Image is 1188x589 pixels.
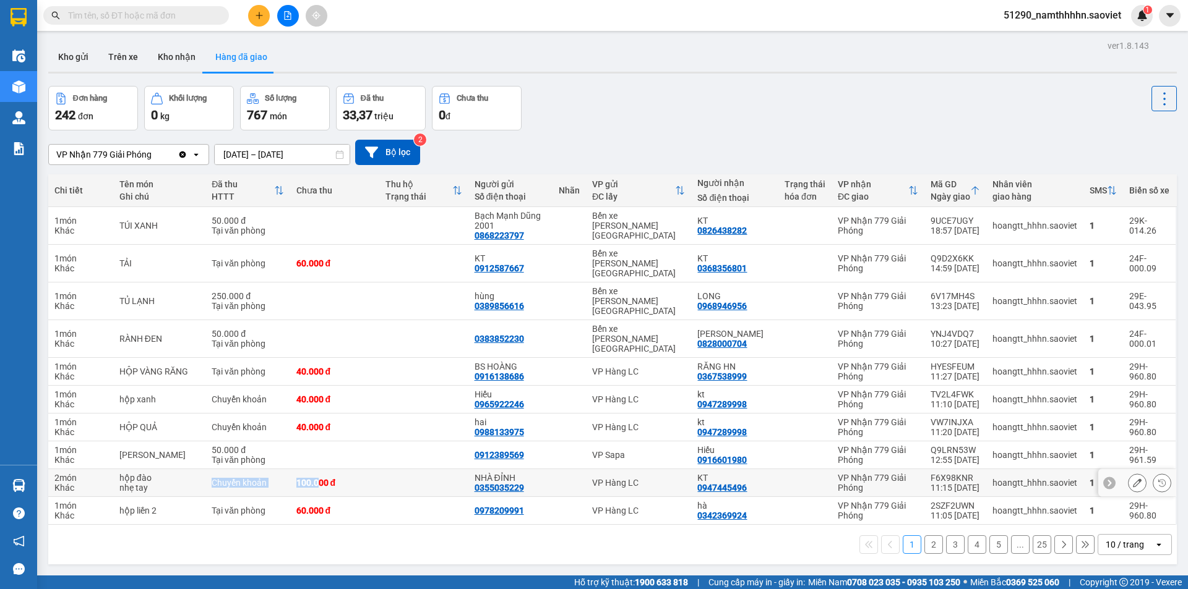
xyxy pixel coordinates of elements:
[1108,39,1149,53] div: ver 1.8.143
[54,329,107,339] div: 1 món
[212,367,283,376] div: Tại văn phòng
[475,179,546,189] div: Người gửi
[1090,478,1117,488] div: 1
[212,478,283,488] div: Chuyển khoản
[559,185,580,195] div: Nhãn
[1129,389,1169,409] div: 29H-960.80
[1129,501,1169,520] div: 29H-960.80
[838,445,918,465] div: VP Nhận 779 Giải Phóng
[592,248,686,278] div: Bến xe [PERSON_NAME] [GEOGRAPHIC_DATA]
[439,108,445,122] span: 0
[832,174,924,207] th: Toggle SortBy
[247,108,267,122] span: 767
[54,253,107,263] div: 1 món
[178,150,187,159] svg: Clear value
[1090,450,1117,460] div: 1
[931,179,970,189] div: Mã GD
[1090,258,1117,268] div: 1
[54,301,107,311] div: Khác
[283,11,292,20] span: file-add
[1145,6,1150,14] span: 1
[54,445,107,455] div: 1 món
[931,216,980,226] div: 9UCE7UGY
[119,367,199,376] div: HỘP VÀNG RĂNG
[355,140,420,165] button: Bộ lọc
[992,179,1077,189] div: Nhân viên
[54,226,107,235] div: Khác
[838,291,918,311] div: VP Nhận 779 Giải Phóng
[994,7,1131,23] span: 51290_namthhhhn.saoviet
[592,506,686,515] div: VP Hàng LC
[54,483,107,493] div: Khác
[931,301,980,311] div: 13:23 [DATE]
[212,301,283,311] div: Tại văn phòng
[931,192,970,201] div: Ngày giao
[970,575,1059,589] span: Miền Bắc
[475,417,546,427] div: hai
[475,427,524,437] div: 0988133975
[1129,445,1169,465] div: 29H-961.59
[1119,578,1128,587] span: copyright
[270,111,287,121] span: món
[205,42,277,72] button: Hàng đã giao
[73,94,107,103] div: Đơn hàng
[212,422,283,432] div: Chuyển khoản
[1090,367,1117,376] div: 1
[697,291,772,301] div: LONG
[1154,540,1164,549] svg: open
[838,473,918,493] div: VP Nhận 779 Giải Phóng
[1129,362,1169,381] div: 29H-960.80
[361,94,384,103] div: Đã thu
[592,324,686,354] div: Bến xe [PERSON_NAME] [GEOGRAPHIC_DATA]
[903,535,921,554] button: 1
[215,145,350,164] input: Select a date range.
[475,291,546,301] div: hùng
[212,226,283,235] div: Tại văn phòng
[212,291,283,301] div: 250.000 đ
[54,362,107,371] div: 1 món
[475,389,546,399] div: Hiếu
[240,86,330,130] button: Số lượng767món
[98,42,148,72] button: Trên xe
[992,450,1077,460] div: hoangtt_hhhn.saoviet
[697,575,699,589] span: |
[54,339,107,349] div: Khác
[13,535,25,547] span: notification
[697,193,772,203] div: Số điện thoại
[265,94,296,103] div: Số lượng
[1129,417,1169,437] div: 29H-960.80
[946,535,965,554] button: 3
[697,263,747,273] div: 0368356801
[992,394,1077,404] div: hoangtt_hhhn.saoviet
[992,221,1077,231] div: hoangtt_hhhn.saoviet
[212,216,283,226] div: 50.000 đ
[475,362,546,371] div: BS HOÀNG
[306,5,327,27] button: aim
[931,339,980,349] div: 10:27 [DATE]
[54,389,107,399] div: 1 món
[1129,185,1169,195] div: Biển số xe
[51,11,60,20] span: search
[1090,334,1117,344] div: 1
[475,450,524,460] div: 0912389569
[475,371,524,381] div: 0916138686
[119,450,199,460] div: TÚI RAU LIỀN
[48,86,138,130] button: Đơn hàng242đơn
[992,258,1077,268] div: hoangtt_hhhn.saoviet
[119,192,199,201] div: Ghi chú
[475,473,546,483] div: NHÀ ĐỈNH
[931,511,980,520] div: 11:05 [DATE]
[838,362,918,381] div: VP Nhận 779 Giải Phóng
[1083,174,1123,207] th: Toggle SortBy
[12,142,25,155] img: solution-icon
[55,108,75,122] span: 242
[838,192,908,201] div: ĐC giao
[475,253,546,263] div: KT
[838,417,918,437] div: VP Nhận 779 Giải Phóng
[697,253,772,263] div: KT
[1090,221,1117,231] div: 1
[54,399,107,409] div: Khác
[12,80,25,93] img: warehouse-icon
[931,371,980,381] div: 11:27 [DATE]
[697,445,772,455] div: Hiếu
